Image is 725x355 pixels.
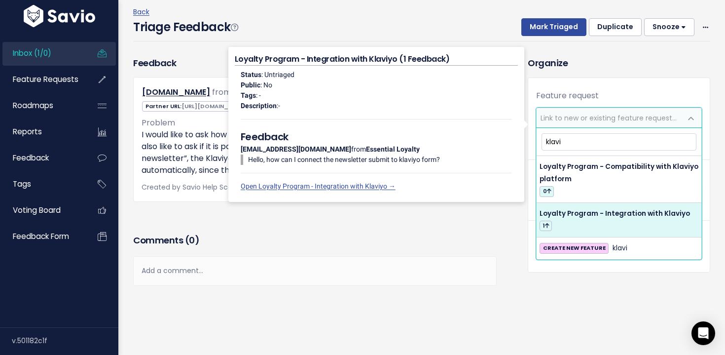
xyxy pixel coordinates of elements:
[212,86,231,98] span: from
[2,94,82,117] a: Roadmaps
[133,18,238,36] h4: Triage Feedback
[181,102,247,110] span: [URL][DOMAIN_NAME]
[2,120,82,143] a: Reports
[241,145,351,153] strong: [EMAIL_ADDRESS][DOMAIN_NAME]
[543,244,606,252] strong: CREATE NEW FEATURE
[366,145,420,153] strong: Essential Loyalty
[644,18,694,36] button: Snooze
[235,66,518,196] div: : Untriaged : No : - : from
[133,256,497,285] div: Add a comment...
[142,129,488,176] p: I would like to ask how I can change the date format when selecting a birthday. I would also like...
[589,18,642,36] button: Duplicate
[13,179,31,189] span: Tags
[13,74,78,84] span: Feature Requests
[189,234,195,246] span: 0
[133,56,176,70] h3: Feedback
[13,205,61,215] span: Voting Board
[2,147,82,169] a: Feedback
[540,186,554,197] span: 0
[21,5,98,27] img: logo-white.9d6f32f41409.svg
[528,56,710,70] h3: Organize
[241,91,256,99] strong: Tags
[13,100,53,111] span: Roadmaps
[13,231,69,241] span: Feedback form
[235,53,518,66] h4: Loyalty Program - Integration with Klaviyo (1 Feedback)
[521,18,586,36] button: Mark Triaged
[613,242,627,254] span: klavi
[241,182,396,190] a: Open Loyalty Program - Integration with Klaviyo →
[142,182,395,192] span: Created by Savio Help Scout Bot on |
[241,129,512,144] h5: Feedback
[13,126,42,137] span: Reports
[2,42,82,65] a: Inbox (1/0)
[278,102,280,110] span: -
[13,153,49,163] span: Feedback
[2,173,82,196] a: Tags
[13,48,51,58] span: Inbox (1/0)
[12,328,118,354] div: v.501182c1f
[540,209,690,218] span: Loyalty Program - Integration with Klaviyo
[241,71,261,79] strong: Status
[2,199,82,222] a: Voting Board
[541,113,677,123] span: Link to new or existing feature request...
[142,117,175,128] span: Problem
[142,101,250,112] span: Partner URL:
[142,86,210,98] a: [DOMAIN_NAME]
[241,81,260,89] strong: Public
[241,102,277,110] strong: Description
[536,90,599,102] label: Feature request
[133,234,497,247] h3: Comments ( )
[2,68,82,91] a: Feature Requests
[540,221,552,231] span: 1
[133,7,149,17] a: Back
[540,162,698,183] span: Loyalty Program - Compatibility with Klaviyo platform
[2,225,82,248] a: Feedback form
[691,321,715,345] div: Open Intercom Messenger
[248,155,512,165] p: Hello, how can I connect the newsletter submit to klaviyo form?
